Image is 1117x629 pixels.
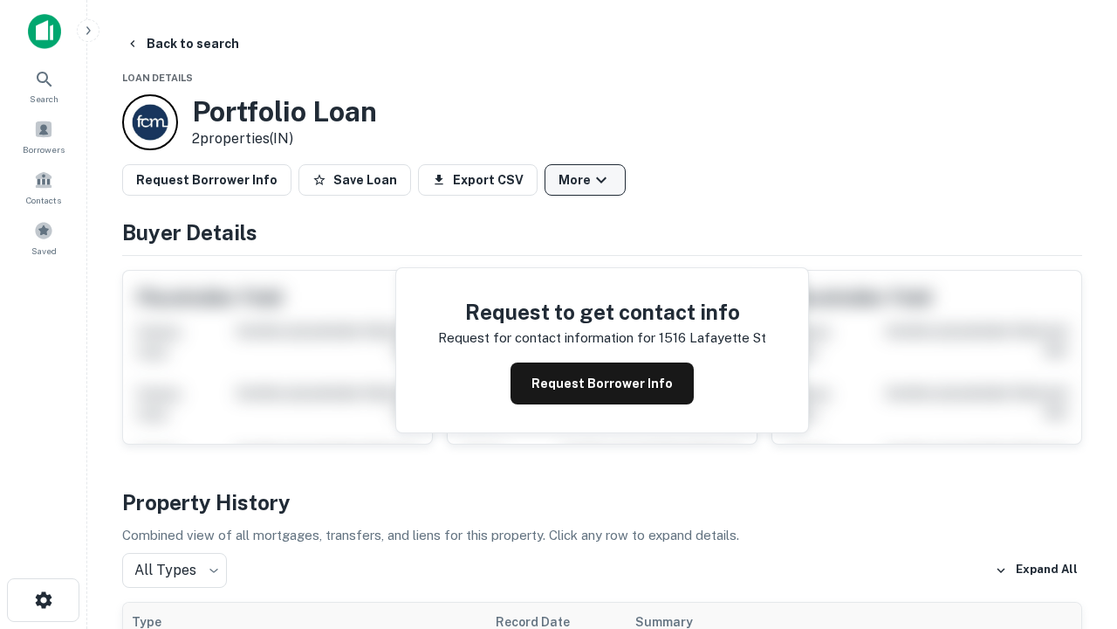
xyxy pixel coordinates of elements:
span: Contacts [26,193,61,207]
p: 2 properties (IN) [192,128,377,149]
button: More [545,164,626,196]
span: Saved [31,244,57,258]
span: Loan Details [122,73,193,83]
button: Export CSV [418,164,538,196]
p: Request for contact information for [438,328,655,349]
p: Combined view of all mortgages, transfers, and liens for this property. Click any row to expand d... [122,525,1082,546]
h4: Request to get contact info [438,296,766,328]
a: Borrowers [5,113,82,160]
button: Expand All [990,557,1082,584]
a: Search [5,62,82,109]
a: Saved [5,214,82,261]
h3: Portfolio Loan [192,95,377,128]
h4: Property History [122,487,1082,518]
iframe: Chat Widget [1030,433,1117,517]
a: Contacts [5,163,82,211]
img: capitalize-icon.png [28,14,61,49]
h4: Buyer Details [122,217,1082,248]
button: Request Borrower Info [511,363,694,404]
button: Request Borrower Info [122,164,291,196]
button: Back to search [119,28,246,59]
span: Borrowers [23,142,65,156]
button: Save Loan [298,164,411,196]
span: Search [30,92,58,106]
div: All Types [122,553,227,588]
p: 1516 lafayette st [659,328,766,349]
